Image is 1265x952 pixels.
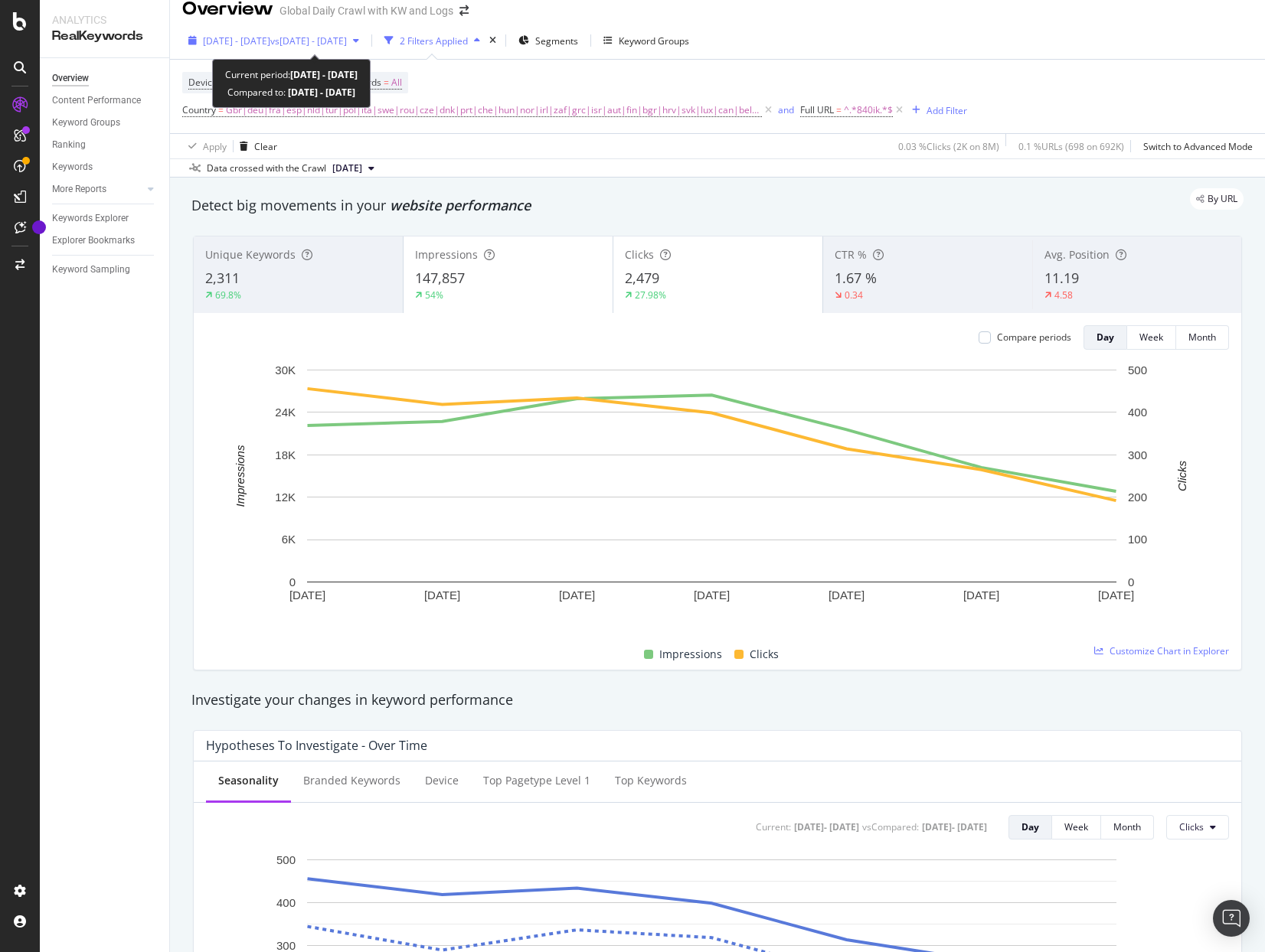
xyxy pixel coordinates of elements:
[1127,325,1176,350] button: Week
[835,269,877,287] span: 1.67 %
[326,159,381,178] button: [DATE]
[332,161,362,175] span: 2025 Sep. 4th
[424,588,460,602] text: [DATE]
[52,262,159,278] a: Keyword Sampling
[635,289,666,302] div: 27.98%
[1008,815,1052,840] button: Day
[756,820,791,833] div: Current:
[1018,140,1124,153] div: 0.1 % URLs ( 698 on 692K )
[1044,247,1110,262] span: Avg. Position
[52,137,86,153] div: Ranking
[659,645,722,663] span: Impressions
[778,103,794,116] div: and
[52,28,157,45] div: RealKeywords
[384,76,389,89] span: =
[844,99,893,121] span: ^.*840ik.*$
[415,247,478,262] span: Impressions
[52,93,141,109] div: Content Performance
[52,159,159,175] a: Keywords
[1128,491,1147,504] text: 200
[615,773,687,788] div: Top Keywords
[52,210,129,227] div: Keywords Explorer
[225,66,358,83] div: Current period:
[52,137,159,153] a: Ranking
[1097,331,1114,344] div: Day
[1021,820,1039,833] div: Day
[1208,194,1237,204] span: By URL
[205,247,296,262] span: Unique Keywords
[415,269,465,287] span: 147,857
[535,34,578,47] span: Segments
[906,101,967,119] button: Add Filter
[1128,448,1147,461] text: 300
[459,5,469,16] div: arrow-right-arrow-left
[52,12,157,28] div: Analytics
[963,588,999,602] text: [DATE]
[52,115,120,131] div: Keyword Groups
[206,738,427,753] div: Hypotheses to Investigate - Over Time
[1128,575,1134,588] text: 0
[835,247,867,262] span: CTR %
[1054,289,1073,302] div: 4.58
[1098,588,1134,602] text: [DATE]
[1094,644,1229,657] a: Customize Chart in Explorer
[559,588,595,602] text: [DATE]
[1137,134,1253,158] button: Switch to Advanced Mode
[927,104,967,117] div: Add Filter
[275,364,296,377] text: 30K
[276,939,296,952] text: 300
[845,289,863,302] div: 0.34
[52,70,89,86] div: Overview
[182,103,216,116] span: Country
[275,406,296,419] text: 24K
[829,588,865,602] text: [DATE]
[275,448,296,461] text: 18K
[226,99,762,121] span: Gbr|deu|fra|esp|nld|tur|pol|ita|swe|rou|cze|dnk|prt|che|hun|nor|irl|zaf|grc|isr|aut|fin|bgr|hrv|s...
[378,28,486,53] button: 2 Filters Applied
[1190,188,1244,210] div: legacy label
[1143,140,1253,153] div: Switch to Advanced Mode
[289,588,325,602] text: [DATE]
[1188,331,1216,344] div: Month
[800,103,834,116] span: Full URL
[303,773,400,788] div: Branded Keywords
[289,575,296,588] text: 0
[52,210,159,227] a: Keywords Explorer
[188,76,217,89] span: Device
[182,134,227,158] button: Apply
[52,181,106,197] div: More Reports
[218,773,279,788] div: Seasonality
[203,34,270,47] span: [DATE] - [DATE]
[290,68,358,81] b: [DATE] - [DATE]
[1213,900,1250,937] div: Open Intercom Messenger
[997,331,1071,344] div: Compare periods
[425,773,459,788] div: Device
[234,445,247,507] text: Impressions
[1113,820,1141,833] div: Month
[512,28,584,53] button: Segments
[203,140,227,153] div: Apply
[1166,815,1229,840] button: Clicks
[282,533,296,546] text: 6K
[52,181,143,197] a: More Reports
[218,103,224,116] span: =
[836,103,842,116] span: =
[486,33,499,48] div: times
[52,233,135,249] div: Explorer Bookmarks
[625,247,654,262] span: Clicks
[1128,406,1147,419] text: 400
[400,34,468,47] div: 2 Filters Applied
[279,3,453,18] div: Global Daily Crawl with KW and Logs
[52,93,159,109] a: Content Performance
[794,820,859,833] div: [DATE] - [DATE]
[191,690,1244,710] div: Investigate your changes in keyword performance
[750,645,779,663] span: Clicks
[52,115,159,131] a: Keyword Groups
[1179,820,1204,833] span: Clicks
[862,820,919,833] div: vs Compared :
[898,140,999,153] div: 0.03 % Clicks ( 2K on 8M )
[52,70,159,86] a: Overview
[52,262,130,278] div: Keyword Sampling
[1175,460,1188,491] text: Clicks
[286,86,355,99] b: [DATE] - [DATE]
